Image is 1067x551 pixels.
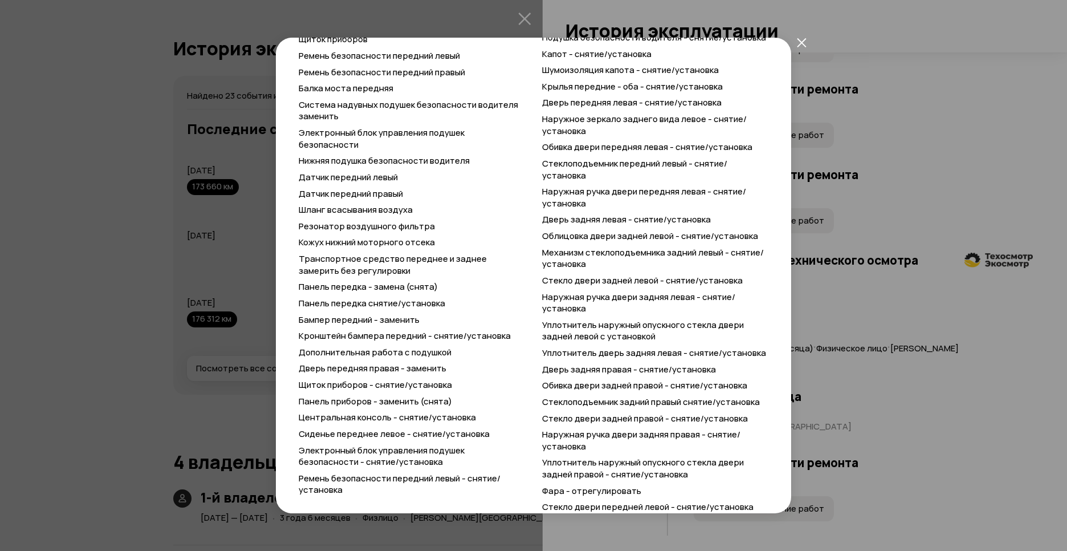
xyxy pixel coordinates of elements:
[299,50,460,62] span: Ремень безопасности передний левый
[299,155,470,167] span: Нижняя подушка безопасности водителя
[299,253,487,277] span: Транспортное средство переднее и заднее замерить без регулировки
[299,362,446,374] span: Дверь передняя правая - заменить
[299,171,398,183] span: Датчик передний левый
[299,330,511,342] span: Кронштейн бампера передний - снятие/установка
[299,33,368,45] span: Щиток приборов
[299,220,435,232] span: Резонатор воздушного фильтра
[299,236,435,248] span: Кожух нижний моторного отсека
[299,188,403,200] span: Датчик передний правый
[791,32,812,52] button: закрыть
[542,319,744,343] span: Уплотнитель наружный опускного стекла двери задней левой с установкой
[542,396,760,408] span: Стеклоподъемник задний правый снятие/установка
[299,204,413,216] span: Шланг всасывания воздуха
[299,346,451,358] span: Дополнительная работа с подушкой
[299,297,445,309] span: Панель передка снятие/установка
[299,281,438,293] span: Панель передка - замена (снята)
[299,314,420,326] span: Бампер передний - заменить
[299,444,465,468] span: Электронный блок управления подушек безопасности - снятие/установка
[542,363,716,375] span: Дверь задняя правая - снятие/установка
[299,379,452,391] span: Щиток приборов - снятие/установка
[542,31,766,43] span: Подушка безопасности водителя - снятие/установка
[542,230,758,242] span: Облицовка двери задней левой - снятие/установка
[542,113,747,137] span: Наружное зеркало заднего вида левое - снятие/установка
[542,428,740,452] span: Наружная ручка двери задняя правая - снятие/установка
[299,82,393,94] span: Балка моста передняя
[542,274,743,286] span: Стекло двери задней левой - снятие/установка
[299,99,518,123] span: Система надувных подушек безопасности водителя заменить
[542,213,711,225] span: Дверь задняя левая - снятие/установка
[299,127,465,151] span: Электронный блок управления подушек безопасности
[299,395,452,407] span: Панель приборов - заменить (снята)
[542,246,764,270] span: Механизм стеклоподъемника задний левый - снятие/установка
[542,157,727,181] span: Стеклоподъемник передний левый - снятие/установка
[542,291,735,315] span: Наружная ручка двери задняя левая - снятие/установка
[542,379,747,391] span: Обивка двери задней правой - снятие/установка
[542,501,754,513] span: Стекло двери передней левой - снятие/установка
[299,411,476,423] span: Центральная консоль - снятие/установка
[299,428,490,440] span: Сиденье переднее левое - снятие/установка
[299,472,500,496] span: Ремень безопасности передний левый - снятие/установка
[542,96,722,108] span: Дверь передняя левая - снятие/установка
[542,80,723,92] span: Крылья передние - оба - снятие/установка
[299,66,465,78] span: Ремень безопасности передний правый
[542,48,651,60] span: Капот - снятие/установка
[542,64,719,76] span: Шумоизоляция капота - снятие/установка
[542,185,746,209] span: Наружная ручка двери передняя левая - снятие/установка
[542,412,748,424] span: Стекло двери задней правой - снятие/установка
[542,141,752,153] span: Обивка двери передняя левая - снятие/установка
[542,456,744,480] span: Уплотнитель наружный опускного стекла двери задней правой - снятие/установка
[542,485,641,497] span: Фара - отрегулировать
[542,347,766,359] span: Уплотнитель дверь задняя левая - снятие/установка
